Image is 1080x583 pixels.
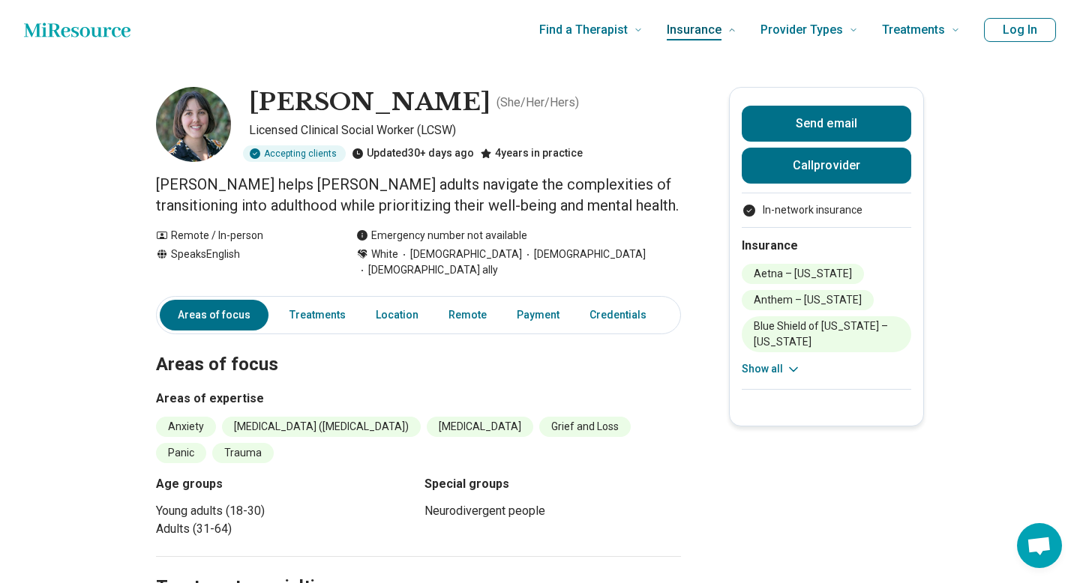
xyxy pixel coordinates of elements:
[882,19,945,40] span: Treatments
[156,228,326,244] div: Remote / In-person
[156,417,216,437] li: Anxiety
[156,316,681,378] h2: Areas of focus
[742,361,801,377] button: Show all
[249,87,490,118] h1: [PERSON_NAME]
[742,202,911,218] li: In-network insurance
[371,247,398,262] span: White
[742,106,911,142] button: Send email
[742,264,864,284] li: Aetna – [US_STATE]
[742,202,911,218] ul: Payment options
[352,145,474,162] div: Updated 30+ days ago
[742,290,874,310] li: Anthem – [US_STATE]
[280,300,355,330] a: Treatments
[984,18,1056,42] button: Log In
[427,417,533,437] li: [MEDICAL_DATA]
[1017,523,1062,568] div: Open chat
[156,247,326,278] div: Speaks English
[160,300,268,330] a: Areas of focus
[156,443,206,463] li: Panic
[156,87,231,162] img: Rachel Kast, Licensed Clinical Social Worker (LCSW)
[249,121,681,139] p: Licensed Clinical Social Worker (LCSW)
[742,237,911,255] h2: Insurance
[24,15,130,45] a: Home page
[356,228,527,244] div: Emergency number not available
[243,145,346,162] div: Accepting clients
[539,417,631,437] li: Grief and Loss
[156,502,412,520] li: Young adults (18-30)
[156,390,681,408] h3: Areas of expertise
[424,502,681,520] li: Neurodivergent people
[156,475,412,493] h3: Age groups
[580,300,664,330] a: Credentials
[212,443,274,463] li: Trauma
[742,148,911,184] button: Callprovider
[222,417,421,437] li: [MEDICAL_DATA] ([MEDICAL_DATA])
[156,520,412,538] li: Adults (31-64)
[480,145,583,162] div: 4 years in practice
[424,475,681,493] h3: Special groups
[760,19,843,40] span: Provider Types
[156,174,681,216] p: [PERSON_NAME] helps [PERSON_NAME] adults navigate the complexities of transitioning into adulthoo...
[508,300,568,330] a: Payment
[667,19,721,40] span: Insurance
[367,300,427,330] a: Location
[522,247,646,262] span: [DEMOGRAPHIC_DATA]
[539,19,628,40] span: Find a Therapist
[439,300,496,330] a: Remote
[742,316,911,352] li: Blue Shield of [US_STATE] – [US_STATE]
[496,94,579,112] p: ( She/Her/Hers )
[398,247,522,262] span: [DEMOGRAPHIC_DATA]
[356,262,498,278] span: [DEMOGRAPHIC_DATA] ally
